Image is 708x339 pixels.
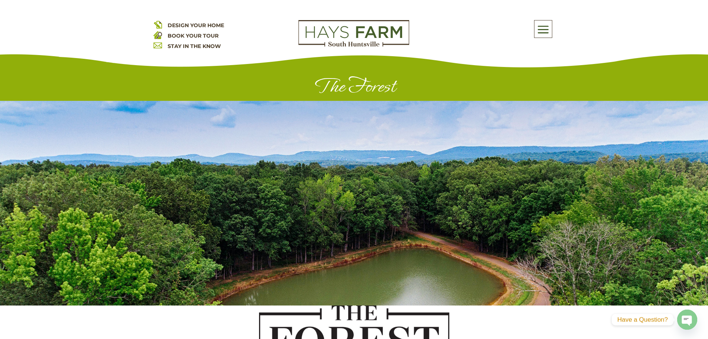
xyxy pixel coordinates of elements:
a: hays farm homes huntsville development [298,42,409,48]
img: Logo [298,20,409,47]
img: book your home tour [153,31,162,39]
h1: The Forest [153,75,555,101]
a: STAY IN THE KNOW [168,43,221,49]
a: BOOK YOUR TOUR [168,32,219,39]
